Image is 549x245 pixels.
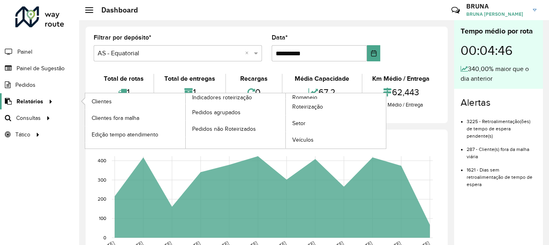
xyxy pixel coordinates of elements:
[466,2,527,10] h3: BRUNA
[365,84,438,101] div: 62,443
[17,64,65,73] span: Painel de Sugestão
[461,26,536,37] div: Tempo médio por rota
[16,114,41,122] span: Consultas
[292,119,306,128] span: Setor
[192,93,252,102] span: Indicadores roteirização
[85,110,185,126] a: Clientes fora malha
[467,112,536,140] li: 3225 - Retroalimentação(ões) de tempo de espera pendente(s)
[365,74,438,84] div: Km Médio / Entrega
[98,158,106,163] text: 400
[461,64,536,84] div: 340,00% maior que o dia anterior
[286,115,386,132] a: Setor
[466,10,527,18] span: BRUNA [PERSON_NAME]
[365,101,438,109] div: Km Médio / Entrega
[85,126,185,142] a: Edição tempo atendimento
[15,81,36,89] span: Pedidos
[92,97,112,106] span: Clientes
[156,74,223,84] div: Total de entregas
[103,235,106,240] text: 0
[192,108,241,117] span: Pedidos agrupados
[98,197,106,202] text: 200
[286,132,386,148] a: Veículos
[461,97,536,109] h4: Alertas
[156,84,223,101] div: 1
[467,160,536,188] li: 1621 - Dias sem retroalimentação de tempo de espera
[286,99,386,115] a: Roteirização
[228,84,280,101] div: 0
[92,130,158,139] span: Edição tempo atendimento
[99,216,106,221] text: 100
[98,177,106,182] text: 300
[272,33,288,42] label: Data
[367,45,380,61] button: Choose Date
[245,48,252,58] span: Clear all
[467,140,536,160] li: 287 - Cliente(s) fora da malha viária
[15,130,30,139] span: Tático
[93,6,138,15] h2: Dashboard
[17,48,32,56] span: Painel
[461,37,536,64] div: 00:04:46
[292,136,314,144] span: Veículos
[292,103,323,111] span: Roteirização
[85,93,286,149] a: Indicadores roteirização
[228,74,280,84] div: Recargas
[285,84,359,101] div: 67,2
[447,2,464,19] a: Contato Rápido
[85,93,185,109] a: Clientes
[192,125,256,133] span: Pedidos não Roteirizados
[292,93,317,102] span: Romaneio
[186,104,286,120] a: Pedidos agrupados
[94,33,151,42] label: Filtrar por depósito
[186,93,386,149] a: Romaneio
[285,74,359,84] div: Média Capacidade
[186,121,286,137] a: Pedidos não Roteirizados
[17,97,43,106] span: Relatórios
[96,84,151,101] div: 1
[96,74,151,84] div: Total de rotas
[92,114,139,122] span: Clientes fora malha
